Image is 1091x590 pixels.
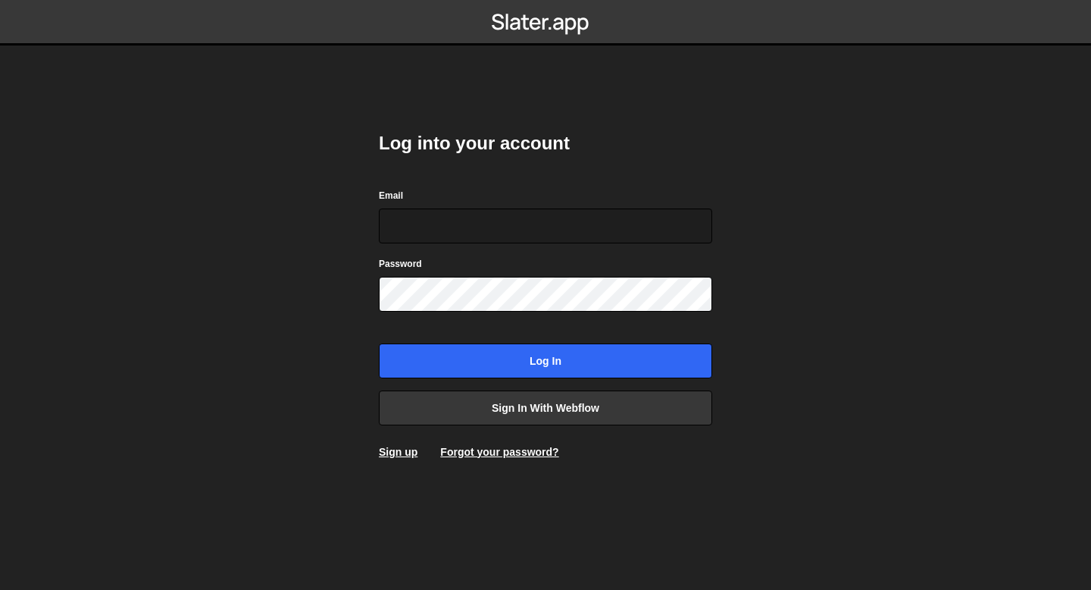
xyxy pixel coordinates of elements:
label: Email [379,188,403,203]
label: Password [379,256,422,271]
a: Forgot your password? [440,446,558,458]
a: Sign in with Webflow [379,391,712,425]
input: Log in [379,344,712,378]
h2: Log into your account [379,131,712,155]
a: Sign up [379,446,417,458]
